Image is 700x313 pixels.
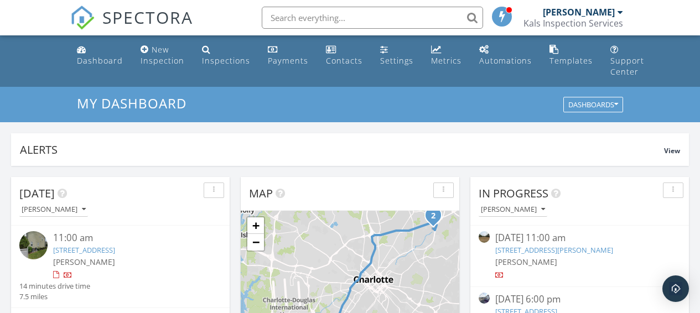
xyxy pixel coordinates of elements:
[22,206,86,213] div: [PERSON_NAME]
[70,15,193,38] a: SPECTORA
[495,293,663,306] div: [DATE] 6:00 pm
[102,6,193,29] span: SPECTORA
[19,291,90,302] div: 7.5 miles
[543,7,615,18] div: [PERSON_NAME]
[77,94,186,112] span: My Dashboard
[141,44,184,66] div: New Inspection
[19,231,221,302] a: 11:00 am [STREET_ADDRESS] [PERSON_NAME] 14 minutes drive time 7.5 miles
[523,18,623,29] div: Kals Inspection Services
[495,231,663,245] div: [DATE] 11:00 am
[610,55,644,77] div: Support Center
[247,234,264,251] a: Zoom out
[202,55,250,66] div: Inspections
[481,206,545,213] div: [PERSON_NAME]
[53,245,115,255] a: [STREET_ADDRESS]
[326,55,362,66] div: Contacts
[479,293,490,304] img: streetview
[19,186,55,201] span: [DATE]
[568,101,618,109] div: Dashboards
[479,202,547,217] button: [PERSON_NAME]
[479,231,681,280] a: [DATE] 11:00 am [STREET_ADDRESS][PERSON_NAME] [PERSON_NAME]
[247,217,264,234] a: Zoom in
[77,55,123,66] div: Dashboard
[20,142,664,157] div: Alerts
[53,231,205,245] div: 11:00 am
[431,212,435,220] i: 2
[268,55,308,66] div: Payments
[479,55,532,66] div: Automations
[433,215,440,222] div: 235 Kingville Dr, Charlotte, NC 28213
[427,40,466,71] a: Metrics
[662,275,689,302] div: Open Intercom Messenger
[19,281,90,291] div: 14 minutes drive time
[136,40,189,71] a: New Inspection
[549,55,593,66] div: Templates
[249,186,273,201] span: Map
[475,40,536,71] a: Automations (Basic)
[545,40,597,71] a: Templates
[72,40,127,71] a: Dashboard
[380,55,413,66] div: Settings
[479,186,548,201] span: In Progress
[70,6,95,30] img: The Best Home Inspection Software - Spectora
[563,97,623,113] button: Dashboards
[495,257,557,267] span: [PERSON_NAME]
[53,257,115,267] span: [PERSON_NAME]
[376,40,418,71] a: Settings
[322,40,367,71] a: Contacts
[19,202,88,217] button: [PERSON_NAME]
[198,40,255,71] a: Inspections
[606,40,649,82] a: Support Center
[495,245,613,255] a: [STREET_ADDRESS][PERSON_NAME]
[263,40,313,71] a: Payments
[19,231,48,259] img: streetview
[479,231,490,242] img: streetview
[262,7,483,29] input: Search everything...
[431,55,462,66] div: Metrics
[664,146,680,155] span: View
